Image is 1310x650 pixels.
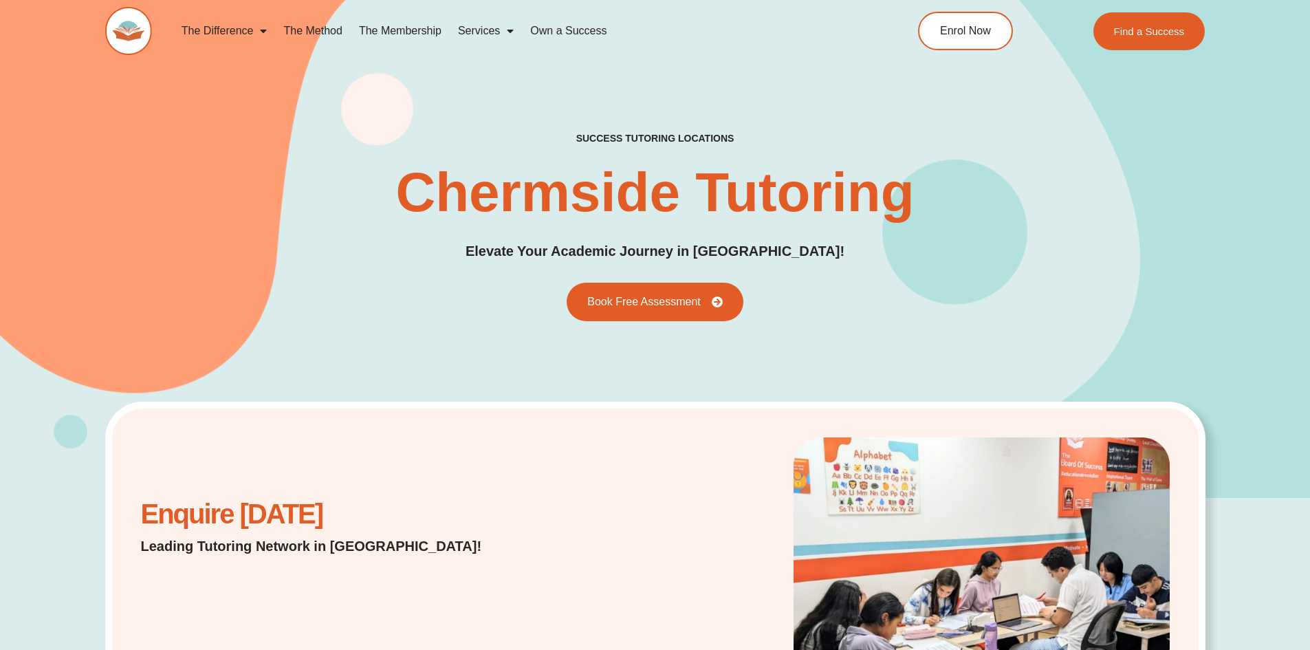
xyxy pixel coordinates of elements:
[1114,26,1185,36] span: Find a Success
[918,12,1013,50] a: Enrol Now
[450,15,522,47] a: Services
[275,15,350,47] a: The Method
[567,283,743,321] a: Book Free Assessment
[522,15,615,47] a: Own a Success
[141,537,517,556] p: Leading Tutoring Network in [GEOGRAPHIC_DATA]!
[940,25,991,36] span: Enrol Now
[466,241,844,262] p: Elevate Your Academic Journey in [GEOGRAPHIC_DATA]!
[173,15,276,47] a: The Difference
[173,15,855,47] nav: Menu
[576,132,734,144] h2: success tutoring locations
[587,296,701,307] span: Book Free Assessment
[351,15,450,47] a: The Membership
[1093,12,1205,50] a: Find a Success
[395,165,914,220] h1: Chermside Tutoring
[141,506,517,523] h2: Enquire [DATE]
